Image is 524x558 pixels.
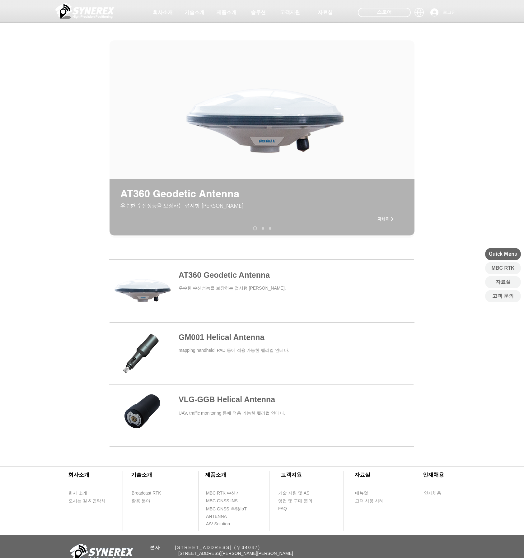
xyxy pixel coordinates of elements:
a: 영업 및 구매 문의 [278,497,314,505]
img: AT360.png [180,68,349,170]
div: 스토어 [358,8,411,17]
iframe: Wix Chat [409,362,524,558]
a: 고객지원 [274,6,306,19]
span: 로그인 [441,9,458,16]
span: MBC GNSS INS [206,498,238,504]
span: 기술소개 [185,9,204,16]
a: 자세히 > [373,213,398,225]
a: 고객 사용 사례 [355,497,391,505]
a: MBC RTK [485,262,521,274]
a: 자료실 [485,276,521,288]
a: 오시는 길 & 연락처 [68,497,110,505]
span: Quick Menu [489,250,517,258]
span: ​제품소개 [205,472,226,478]
div: 슬라이드쇼 [110,40,414,238]
a: 제품소개 [211,6,242,19]
a: 고객 문의 [485,290,521,302]
a: 회사소개 [147,6,178,19]
a: 활용 분야 [131,497,167,505]
span: ANTENNA [206,514,227,520]
a: MBC GNSS 측량/IoT [206,505,260,513]
span: MBC RTK [492,265,515,272]
span: 고객 문의 [492,293,513,300]
a: MBC RTK 수신기 [206,489,252,497]
span: 고객지원 [280,9,300,16]
span: [STREET_ADDRESS][PERSON_NAME][PERSON_NAME] [178,551,293,556]
a: AT340 Geodetic Antenna [253,226,257,230]
a: A/V Solution [206,520,241,528]
span: MBC GNSS 측량/IoT [206,506,247,512]
a: 자료실 [310,6,341,19]
span: 솔루션 [251,9,266,16]
span: 스토어 [377,9,392,16]
span: 제품소개 [217,9,236,16]
a: 솔루션 [243,6,274,19]
a: AT200 Aviation Antenna [262,227,264,230]
span: 자료실 [496,279,511,286]
span: ​고객지원 [281,472,302,478]
a: 회사 소개 [68,489,104,497]
a: MBC GNSS INS [206,497,245,505]
a: 매뉴얼 [355,489,391,497]
span: FAQ [278,506,287,512]
a: 기술소개 [179,6,210,19]
span: 활용 분야 [132,498,150,504]
div: Quick Menu [485,248,521,260]
a: Broadcast RTK [131,489,167,497]
span: 자료실 [318,9,333,16]
nav: 슬라이드 [250,226,274,230]
span: 매뉴얼 [355,490,368,496]
a: AT190 Helix Antenna [269,227,271,230]
span: ​회사소개 [68,472,89,478]
span: 자세히 > [377,216,393,221]
span: 오시는 길 & 연락처 [68,498,105,504]
span: 회사소개 [153,9,173,16]
a: FAQ [278,505,314,513]
span: AT360 Geodetic Antenna [120,188,239,199]
span: ​기술소개 [131,472,152,478]
span: MBC RTK 수신기 [206,490,240,496]
span: ​자료실 [354,472,370,478]
img: 씨너렉스_White_simbol_대지 1.png [55,2,115,20]
button: 로그인 [426,7,460,18]
span: ​우수한 수신성능을 보장하는 접시형 [PERSON_NAME] [120,202,244,209]
span: 본사 [150,545,161,550]
span: 기술 지원 및 AS [278,490,309,496]
span: Broadcast RTK [132,490,161,496]
span: ​ [STREET_ADDRESS] (우34047) [150,545,260,550]
a: 기술 지원 및 AS [278,489,325,497]
span: 고객 사용 사례 [355,498,384,504]
span: 영업 및 구매 문의 [278,498,312,504]
span: A/V Solution [206,521,230,527]
a: ANTENNA [206,513,241,520]
span: 회사 소개 [68,490,87,496]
